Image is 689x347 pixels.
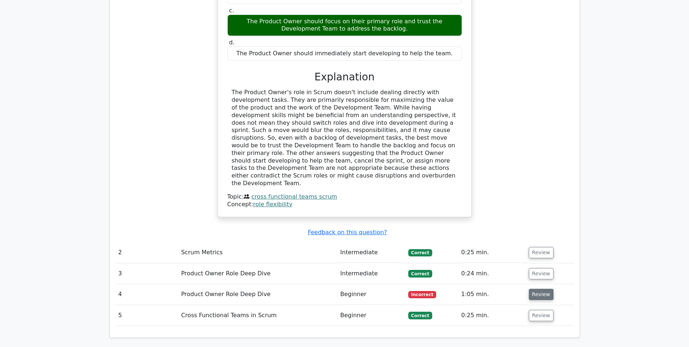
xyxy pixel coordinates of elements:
[115,263,178,284] td: 3
[408,249,432,256] span: Correct
[529,268,554,279] button: Review
[308,229,387,236] a: Feedback on this question?
[115,284,178,305] td: 4
[227,193,462,201] div: Topic:
[115,242,178,263] td: 2
[178,263,337,284] td: Product Owner Role Deep Dive
[227,47,462,61] div: The Product Owner should immediately start developing to help the team.
[232,89,458,187] div: The Product Owner's role in Scrum doesn't include dealing directly with development tasks. They a...
[458,242,526,263] td: 0:25 min.
[227,201,462,208] div: Concept:
[253,201,292,208] a: role flexibility
[408,270,432,277] span: Correct
[458,263,526,284] td: 0:24 min.
[229,39,235,46] span: d.
[178,305,337,326] td: Cross Functional Teams in Scrum
[529,247,554,258] button: Review
[232,71,458,83] h3: Explanation
[337,284,405,305] td: Beginner
[458,284,526,305] td: 1:05 min.
[229,7,234,14] span: c.
[115,305,178,326] td: 5
[458,305,526,326] td: 0:25 min.
[337,305,405,326] td: Beginner
[227,15,462,36] div: The Product Owner should focus on their primary role and trust the Development Team to address th...
[337,242,405,263] td: Intermediate
[408,312,432,319] span: Correct
[529,289,554,300] button: Review
[408,291,436,298] span: Incorrect
[337,263,405,284] td: Intermediate
[529,310,554,321] button: Review
[178,242,337,263] td: Scrum Metrics
[251,193,337,200] a: cross functional teams scrum
[178,284,337,305] td: Product Owner Role Deep Dive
